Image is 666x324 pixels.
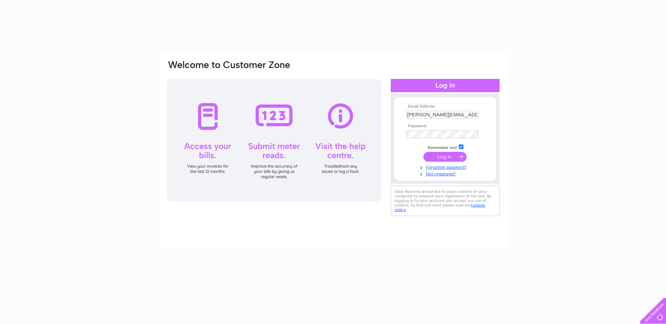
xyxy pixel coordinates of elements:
th: Password: [404,124,486,129]
a: Not registered? [406,170,486,177]
div: Clear Business would like to place cookies on your computer to improve your experience of the sit... [391,185,500,216]
th: Email Address: [404,104,486,109]
a: Forgotten password? [406,163,486,170]
input: Submit [423,152,467,162]
a: cookies policy [395,203,485,212]
td: Remember me? [404,143,486,150]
